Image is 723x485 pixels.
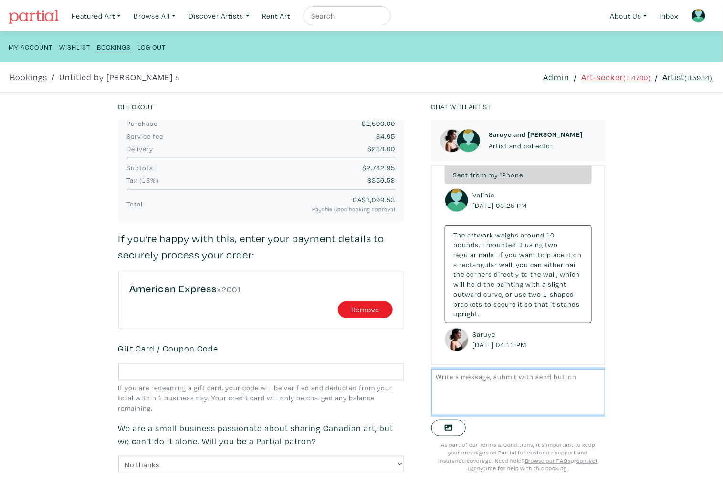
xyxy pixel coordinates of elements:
span: either [545,260,564,269]
span: Total [127,199,143,208]
a: Art-seeker(#4780) [581,71,651,83]
span: secure [494,299,516,309]
a: Rent Art [258,6,295,26]
span: you [505,250,518,259]
a: Log Out [137,40,166,53]
span: a [454,260,458,269]
p: Gift Card / Coupon Code [118,342,404,355]
h5: American Express [129,282,393,295]
small: Payable upon booking approval [221,205,396,213]
small: Valinie [DATE] 03:25 PM [473,190,530,210]
span: Purchase [127,119,158,128]
span: directly [494,269,520,279]
span: to [538,250,545,259]
small: Chat with artist [431,102,492,111]
a: Discover Artists [184,6,254,26]
span: I [483,240,485,249]
img: phpThumb.php [445,328,469,351]
span: L-shaped [544,289,575,299]
span: place [547,250,565,259]
small: Bookings [97,42,131,52]
span: can [531,260,543,269]
img: avatar.png [692,9,706,23]
span: outward [454,289,482,299]
span: $2,500.00 [362,119,396,128]
span: the [484,279,495,289]
span: $ [368,175,396,185]
span: 356.58 [372,175,396,185]
small: If you are redeeming a gift card, your code will be verified and deducted from your total within ... [118,382,404,413]
a: contact us [468,457,598,472]
span: so [525,299,533,309]
span: pounds. [454,240,481,249]
span: curve, [484,289,504,299]
span: nail [566,260,578,269]
a: Inbox [656,6,683,26]
span: slight [548,279,567,289]
span: artwork [468,230,494,239]
small: Checkout [118,102,154,111]
span: want [520,250,536,259]
span: 10 [547,230,555,239]
span: two [529,289,542,299]
span: Service fee [127,132,164,141]
span: Tax (13%) [127,175,159,185]
span: nails. [479,250,497,259]
span: using [525,240,544,249]
span: If [499,250,503,259]
span: a [543,279,546,289]
a: Admin [543,71,569,83]
span: rectangular [460,260,498,269]
span: the [531,269,542,279]
a: Untitled by [PERSON_NAME] s [59,71,179,83]
span: weighs [496,230,519,239]
small: My Account [9,42,52,52]
h6: Saruye and [PERSON_NAME] [489,130,583,138]
span: 2,742.95 [367,163,396,172]
small: Wishlist [59,42,90,52]
span: wall, [500,260,514,269]
small: (#5934) [685,73,713,82]
span: you [516,260,529,269]
button: Remove [338,301,393,318]
span: from [471,170,487,179]
img: avatar.png [445,188,469,212]
span: around [521,230,545,239]
span: The [454,230,466,239]
a: About Us [606,6,651,26]
span: stands [557,299,580,309]
span: regular [454,250,477,259]
span: 3,099.53 [367,195,396,204]
span: it [518,299,523,309]
span: brackets [454,299,483,309]
a: My Account [9,40,52,53]
u: Browse our FAQs [525,457,571,464]
span: / [574,71,577,83]
span: corners [467,269,492,279]
span: Delivery [127,144,154,153]
span: two [545,240,558,249]
a: Bookings [97,40,131,53]
span: it [567,250,572,259]
span: / [52,71,55,83]
span: it [519,240,524,249]
img: avatar.png [457,129,481,153]
span: wall, [544,269,558,279]
span: mounted [487,240,517,249]
span: $4.95 [377,132,396,141]
small: Saruye [DATE] 04:13 PM [473,329,529,350]
span: iPhone [501,170,524,179]
p: We are a small business passionate about sharing Canadian art, but we can’t do it alone. Will you... [118,422,404,447]
span: the [454,269,465,279]
a: Featured Art [67,6,125,26]
a: Wishlist [59,40,90,53]
input: Search [310,10,382,22]
span: Sent [453,170,469,179]
a: Bookings [10,71,47,83]
span: upright. [454,309,480,318]
small: (#4780) [623,73,651,82]
span: it [551,299,555,309]
small: Log Out [137,42,166,52]
span: that [535,299,549,309]
span: to [522,269,529,279]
